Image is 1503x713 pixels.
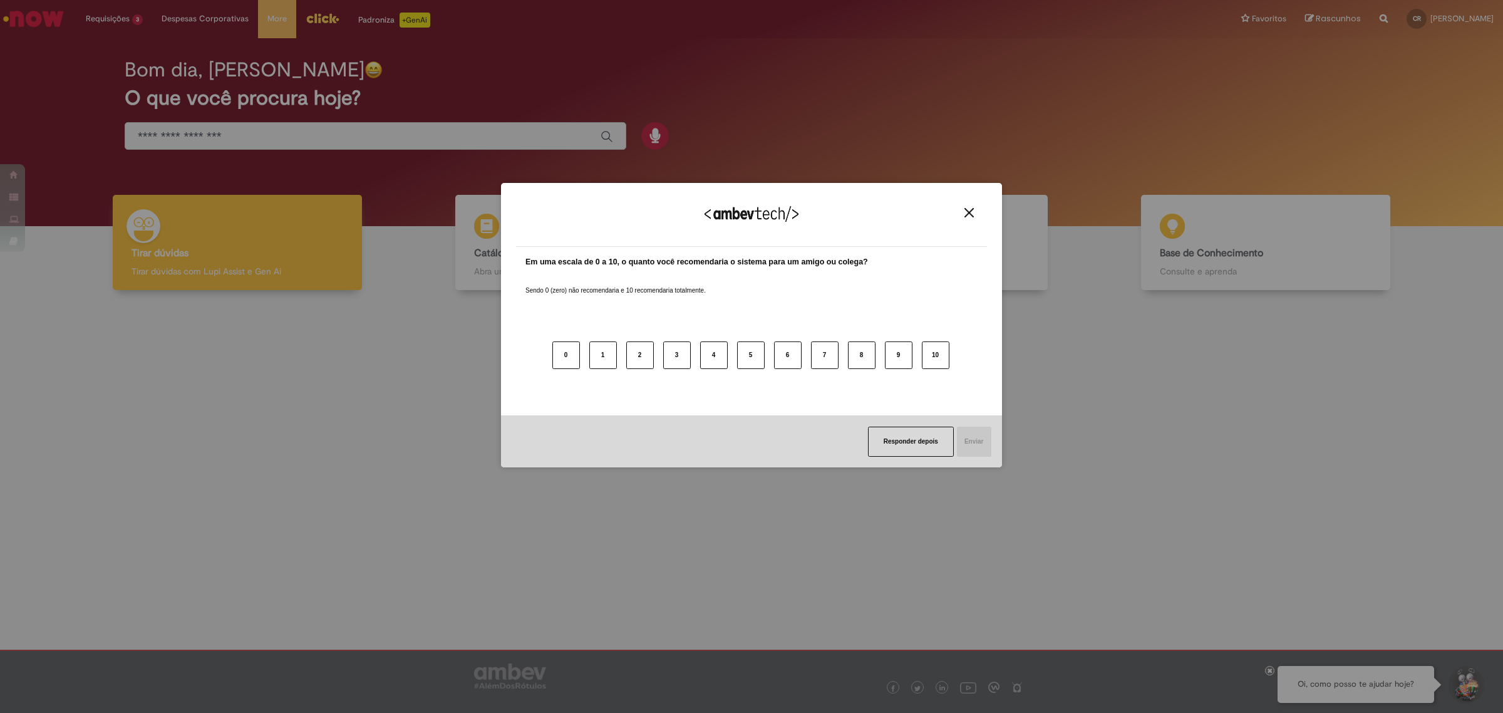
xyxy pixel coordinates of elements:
button: 8 [848,341,875,369]
button: 0 [552,341,580,369]
button: Responder depois [868,427,954,457]
img: Close [964,208,974,217]
button: 10 [922,341,949,369]
button: 2 [626,341,654,369]
label: Em uma escala de 0 a 10, o quanto você recomendaria o sistema para um amigo ou colega? [525,256,868,268]
img: Logo Ambevtech [705,206,798,222]
button: 9 [885,341,912,369]
button: 1 [589,341,617,369]
button: 7 [811,341,839,369]
button: Close [961,207,978,218]
button: 3 [663,341,691,369]
button: 4 [700,341,728,369]
label: Sendo 0 (zero) não recomendaria e 10 recomendaria totalmente. [525,271,706,295]
button: 6 [774,341,802,369]
button: 5 [737,341,765,369]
